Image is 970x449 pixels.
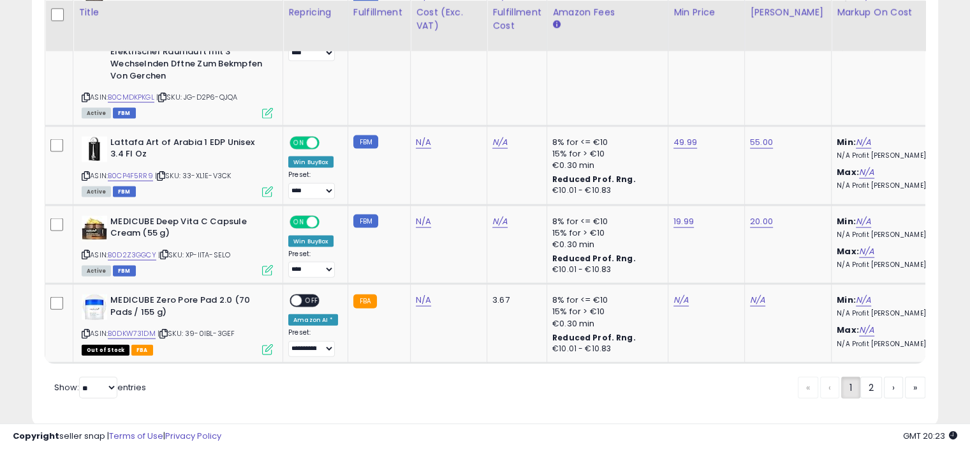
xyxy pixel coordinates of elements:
a: N/A [856,136,871,149]
b: MEDICUBE Zero Pore Pad 2.0 (70 Pads / 155 g) [110,294,265,321]
b: Min: [837,215,856,227]
small: FBM [353,135,378,149]
a: 49.99 [673,136,697,149]
img: 31Ci2JzN0wL._SL40_.jpg [82,137,107,162]
a: 19.99 [673,215,694,228]
small: FBM [353,215,378,228]
b: MEDICUBE Deep Vita C Capsule Cream (55 g) [110,216,265,243]
span: | SKU: JG-D2P6-QJQA [156,92,237,102]
div: €0.30 min [552,239,658,250]
a: N/A [859,166,874,179]
p: N/A Profit [PERSON_NAME] [837,181,943,190]
div: Cost (Exc. VAT) [416,6,481,33]
div: 15% for > €10 [552,227,658,239]
small: Amazon Fees. [552,20,560,31]
a: B0DKW731DM [108,328,156,339]
div: 8% for <= €10 [552,137,658,148]
span: FBA [131,345,153,356]
span: FBM [113,108,136,119]
span: Show: entries [54,381,146,393]
a: N/A [856,294,871,307]
div: ASIN: [82,137,273,196]
div: [PERSON_NAME] [750,6,826,20]
a: N/A [859,245,874,258]
span: FBM [113,186,136,197]
div: €10.01 - €10.83 [552,344,658,354]
span: All listings that are currently out of stock and unavailable for purchase on Amazon [82,345,129,356]
strong: Copyright [13,430,59,442]
img: 416pL4K2BkL._SL40_.jpg [82,294,107,320]
div: Fulfillment Cost [492,6,541,33]
span: 2025-08-13 20:23 GMT [903,430,957,442]
p: N/A Profit [PERSON_NAME] [837,231,943,240]
span: | SKU: 39-0IBL-3GEF [158,328,235,339]
div: ASIN: [82,294,273,354]
div: €10.01 - €10.83 [552,185,658,196]
a: N/A [416,136,431,149]
div: Fulfillment [353,6,405,20]
div: Win BuyBox [288,236,334,247]
span: | SKU: 33-XL1E-V3CK [155,171,231,181]
a: N/A [750,294,765,307]
div: Amazon Fees [552,6,663,20]
span: ON [291,217,307,227]
a: N/A [492,136,508,149]
a: N/A [416,294,431,307]
b: Max: [837,324,859,336]
div: Preset: [288,328,338,357]
span: ON [291,137,307,148]
div: Amazon AI * [288,314,338,326]
div: 8% for <= €10 [552,294,658,306]
a: Terms of Use [109,430,163,442]
p: N/A Profit [PERSON_NAME] [837,340,943,349]
div: 8% for <= €10 [552,216,658,227]
div: seller snap | | [13,430,221,443]
a: N/A [673,294,689,307]
div: €0.30 min [552,160,658,171]
p: N/A Profit [PERSON_NAME] [837,261,943,270]
div: €0.30 min [552,318,658,330]
b: Reduced Prof. Rng. [552,332,636,343]
a: N/A [859,324,874,337]
div: ASIN: [82,216,273,275]
a: 20.00 [750,215,773,228]
div: 15% for > €10 [552,148,658,160]
div: Title [78,6,277,20]
div: €10.01 - €10.83 [552,264,658,275]
a: N/A [856,215,871,228]
span: OFF [318,217,338,227]
span: All listings currently available for purchase on Amazon [82,266,111,277]
span: | SKU: XP-IITA-SELO [158,250,230,260]
b: Reduced Prof. Rng. [552,253,636,264]
div: 3.67 [492,294,537,306]
b: Max: [837,245,859,257]
div: 15% for > €10 [552,306,658,317]
div: Win BuyBox [288,156,334,168]
a: 55.00 [750,136,773,149]
img: 41OmK8gMk2L._SL40_.jpg [82,216,107,241]
div: Repricing [288,6,342,20]
a: Privacy Policy [165,430,221,442]
span: › [892,381,895,394]
div: Preset: [288,171,338,199]
b: Min: [837,294,856,306]
a: N/A [416,215,431,228]
b: Max: [837,166,859,178]
a: B0CMDKPKGL [108,92,154,103]
b: Lattafa Art of Arabia 1 EDP Unisex 3.4 Fl Oz [110,137,265,164]
span: » [913,381,917,394]
b: Reduced Prof. Rng. [552,174,636,185]
th: The percentage added to the cost of goods (COGS) that forms the calculator for Min & Max prices. [832,1,953,52]
span: All listings currently available for purchase on Amazon [82,186,111,197]
div: Preset: [288,250,338,278]
span: OFF [302,296,322,307]
a: B0D2Z3GGCY [108,250,156,261]
small: FBA [353,294,377,308]
div: Markup on Cost [837,6,947,20]
a: B0CP4F5RR9 [108,171,153,181]
b: Min: [837,136,856,148]
p: N/A Profit [PERSON_NAME] [837,309,943,318]
span: OFF [318,137,338,148]
p: N/A Profit [PERSON_NAME] [837,151,943,160]
div: Min Price [673,6,739,20]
